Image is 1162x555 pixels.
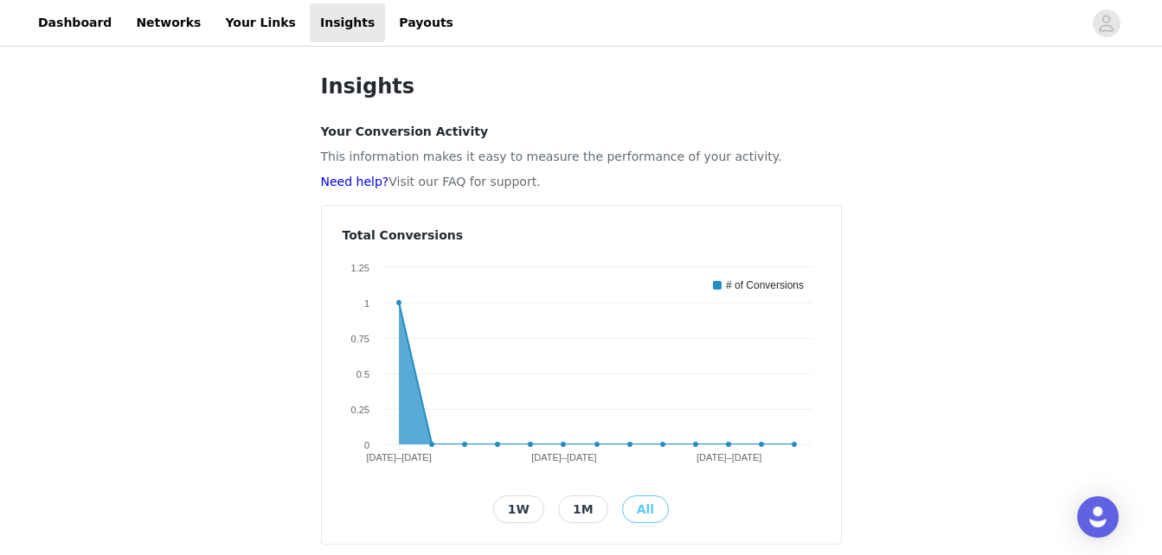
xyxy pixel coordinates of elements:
h1: Insights [321,71,842,102]
text: 0.25 [350,405,369,415]
a: Need help? [321,175,389,188]
text: [DATE]–[DATE] [366,452,431,462]
a: Insights [310,3,385,42]
p: This information makes it easy to measure the performance of your activity. [321,148,842,166]
button: 1M [558,495,608,523]
a: Payouts [388,3,464,42]
a: Dashboard [28,3,122,42]
h4: Total Conversions [343,226,820,245]
text: 0.5 [356,369,369,380]
button: 1W [493,495,544,523]
p: Visit our FAQ for support. [321,173,842,191]
text: 0.75 [350,334,369,344]
button: All [622,495,669,523]
a: Networks [125,3,211,42]
h4: Your Conversion Activity [321,123,842,141]
text: [DATE]–[DATE] [531,452,596,462]
div: avatar [1098,10,1114,37]
text: 1 [363,298,369,309]
text: [DATE]–[DATE] [696,452,761,462]
a: Your Links [215,3,306,42]
text: # of Conversions [726,279,804,291]
text: 0 [363,440,369,450]
div: Open Intercom Messenger [1077,496,1119,538]
text: 1.25 [350,263,369,273]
